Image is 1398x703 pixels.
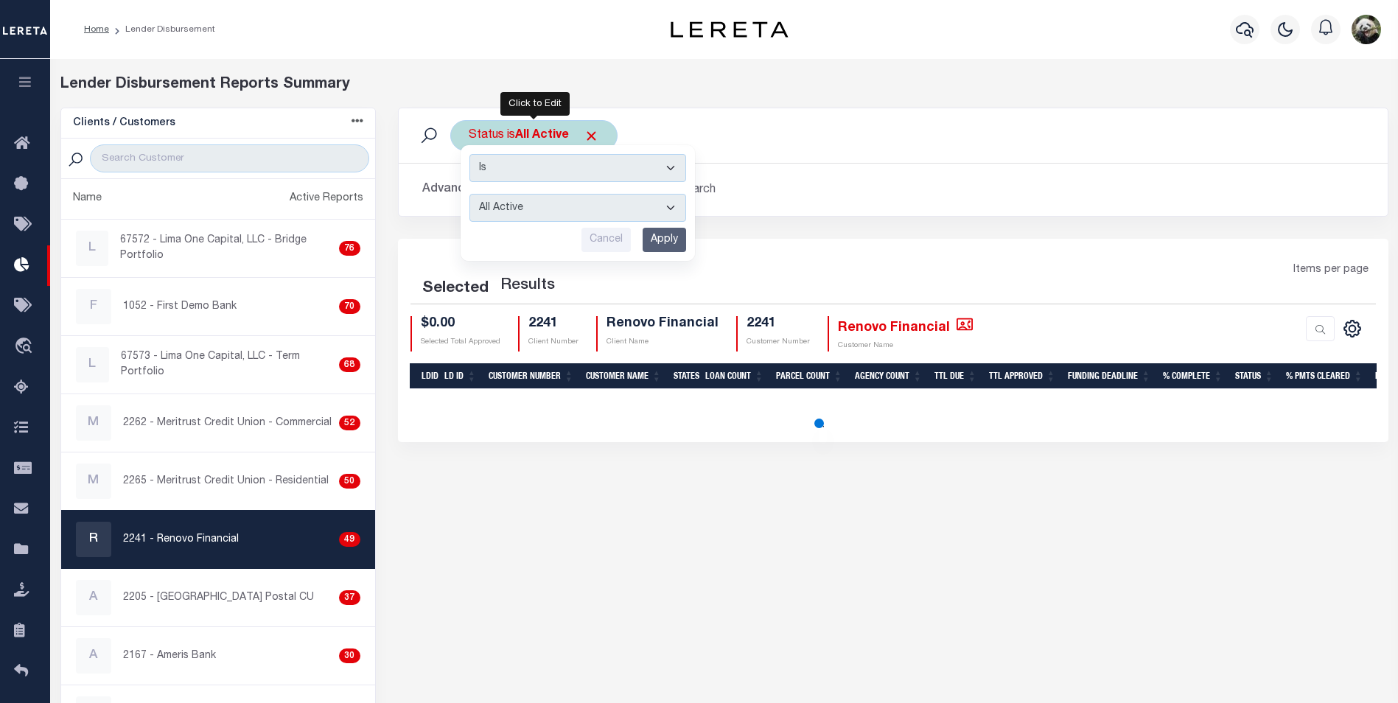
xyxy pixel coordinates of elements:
[339,590,360,605] div: 37
[339,299,360,314] div: 70
[1157,363,1229,389] th: % Complete
[339,532,360,547] div: 49
[290,191,363,207] div: Active Reports
[76,464,111,499] div: M
[123,532,239,548] p: 2241 - Renovo Financial
[76,289,111,324] div: F
[339,416,360,430] div: 52
[643,228,686,252] input: Apply
[747,316,810,332] h4: 2241
[450,120,618,151] div: Status is
[438,363,483,389] th: LD ID
[61,627,375,685] a: A2167 - Ameris Bank30
[339,241,360,256] div: 76
[838,340,973,351] p: Customer Name
[76,522,111,557] div: R
[339,648,360,663] div: 30
[76,347,109,382] div: L
[123,416,332,431] p: 2262 - Meritrust Credit Union - Commercial
[983,363,1062,389] th: Ttl Approved
[61,336,375,394] a: L67573 - Lima One Capital, LLC - Term Portfolio68
[421,337,500,348] p: Selected Total Approved
[61,278,375,335] a: F1052 - First Demo Bank70
[581,228,631,252] input: Cancel
[671,21,789,38] img: logo-dark.svg
[607,337,719,348] p: Client Name
[76,580,111,615] div: A
[607,316,719,332] h4: Renovo Financial
[76,231,108,266] div: L
[421,316,500,332] h4: $0.00
[123,299,237,315] p: 1052 - First Demo Bank
[73,191,102,207] div: Name
[528,337,579,348] p: Client Number
[123,590,314,606] p: 2205 - [GEOGRAPHIC_DATA] Postal CU
[73,117,175,130] h5: Clients / Customers
[515,130,569,141] b: All Active
[76,405,111,441] div: M
[61,511,375,568] a: R2241 - Renovo Financial49
[699,363,770,389] th: Loan Count
[61,569,375,626] a: A2205 - [GEOGRAPHIC_DATA] Postal CU37
[1229,363,1280,389] th: Status
[84,25,109,34] a: Home
[422,175,545,204] button: Advanced Search
[580,363,668,389] th: Customer Name
[61,394,375,452] a: M2262 - Meritrust Credit Union - Commercial52
[123,648,216,664] p: 2167 - Ameris Bank
[61,452,375,510] a: M2265 - Meritrust Credit Union - Residential50
[422,277,489,301] div: Selected
[1062,363,1157,389] th: Funding Deadline
[416,363,438,389] th: LDID
[929,363,983,389] th: Ttl Due
[90,144,368,172] input: Search Customer
[76,638,111,674] div: A
[838,316,973,336] h4: Renovo Financial
[747,337,810,348] p: Customer Number
[121,349,333,380] p: 67573 - Lima One Capital, LLC - Term Portfolio
[339,357,360,372] div: 68
[770,363,849,389] th: Parcel Count
[109,23,215,36] li: Lender Disbursement
[500,92,570,116] div: Click to Edit
[483,363,580,389] th: Customer Number
[668,363,699,389] th: States
[1280,363,1369,389] th: % Pmts Cleared
[500,274,555,298] label: Results
[339,474,360,489] div: 50
[584,128,599,144] span: Click to Remove
[120,233,334,264] p: 67572 - Lima One Capital, LLC - Bridge Portfolio
[123,474,329,489] p: 2265 - Meritrust Credit Union - Residential
[528,316,579,332] h4: 2241
[849,363,929,389] th: Agency Count
[14,337,38,357] i: travel_explore
[1293,262,1369,279] span: Items per page
[60,74,1388,96] div: Lender Disbursement Reports Summary
[61,220,375,277] a: L67572 - Lima One Capital, LLC - Bridge Portfolio76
